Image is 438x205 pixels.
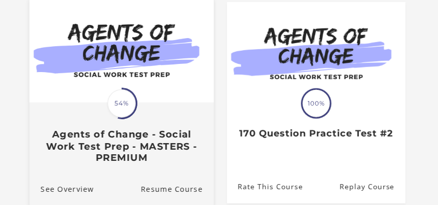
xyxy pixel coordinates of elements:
[227,170,303,203] a: 170 Question Practice Test #2: Rate This Course
[303,90,330,117] span: 100%
[238,128,394,140] h3: 170 Question Practice Test #2
[340,170,406,203] a: 170 Question Practice Test #2: Resume Course
[107,89,136,118] span: 54%
[41,129,203,164] h3: Agents of Change - Social Work Test Prep - MASTERS - PREMIUM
